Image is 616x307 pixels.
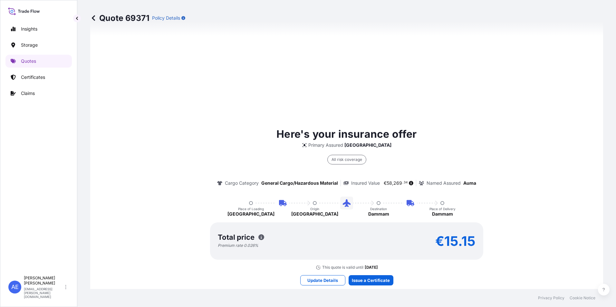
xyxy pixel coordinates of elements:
p: Origin [310,207,319,211]
p: [PERSON_NAME] [PERSON_NAME] [24,275,64,286]
p: Quote 69371 [90,13,149,23]
p: [DATE] [365,265,378,270]
p: Cargo Category [225,180,259,186]
button: Update Details [300,275,345,285]
span: € [384,181,387,185]
p: Claims [21,90,35,97]
span: 34 [404,181,408,184]
p: Insights [21,26,37,32]
a: Quotes [5,55,72,68]
p: €15.15 [435,236,476,246]
p: Insured Value [351,180,380,186]
p: Dammam [432,211,453,217]
p: Place of Loading [238,207,264,211]
span: . [402,181,403,184]
p: Here's your insurance offer [276,126,417,142]
a: Claims [5,87,72,100]
span: 269 [393,181,402,185]
p: Place of Delivery [429,207,456,211]
p: Update Details [307,277,338,284]
a: Cookie Notice [570,295,595,301]
button: Issue a Certificate [349,275,393,285]
p: Quotes [21,58,36,64]
span: 58 [387,181,392,185]
div: All risk coverage [327,155,366,164]
p: [GEOGRAPHIC_DATA] [227,211,274,217]
p: Premium rate 0.026 % [218,243,258,248]
p: Certificates [21,74,45,80]
p: [GEOGRAPHIC_DATA] [344,142,391,148]
a: Certificates [5,71,72,84]
p: Auma [463,180,476,186]
a: Insights [5,23,72,35]
p: Primary Assured [308,142,343,148]
p: Issue a Certificate [352,277,390,284]
a: Storage [5,39,72,51]
p: Storage [21,42,38,48]
p: Policy Details [152,15,180,21]
p: [EMAIL_ADDRESS][PERSON_NAME][DOMAIN_NAME] [24,287,64,299]
p: Total price [218,234,255,240]
span: AE [11,284,19,290]
p: General Cargo/Hazardous Material [261,180,338,186]
span: , [392,181,393,185]
p: Named Assured [427,180,461,186]
p: Dammam [368,211,389,217]
p: This quote is valid until [322,265,363,270]
p: [GEOGRAPHIC_DATA] [291,211,338,217]
p: Destination [370,207,387,211]
a: Privacy Policy [538,295,564,301]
